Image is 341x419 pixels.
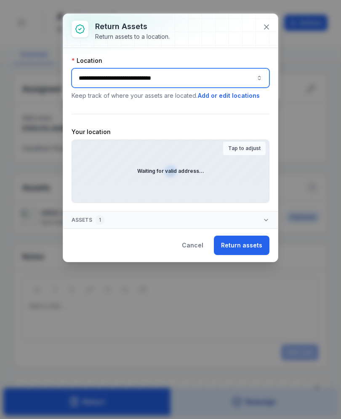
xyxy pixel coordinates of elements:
strong: Waiting for valid address... [137,168,204,175]
button: Assets1 [63,212,278,228]
button: Add or edit locations [197,91,260,100]
button: Return assets [214,236,269,255]
h3: Return assets [95,21,170,32]
span: Assets [72,215,104,225]
div: 1 [96,215,104,225]
div: Return assets to a location. [95,32,170,41]
canvas: Map [72,140,269,202]
label: Location [72,56,102,65]
button: Cancel [175,236,210,255]
strong: Tap to adjust [228,145,261,152]
label: Your location [72,128,111,136]
p: Keep track of where your assets are located. [72,91,269,100]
